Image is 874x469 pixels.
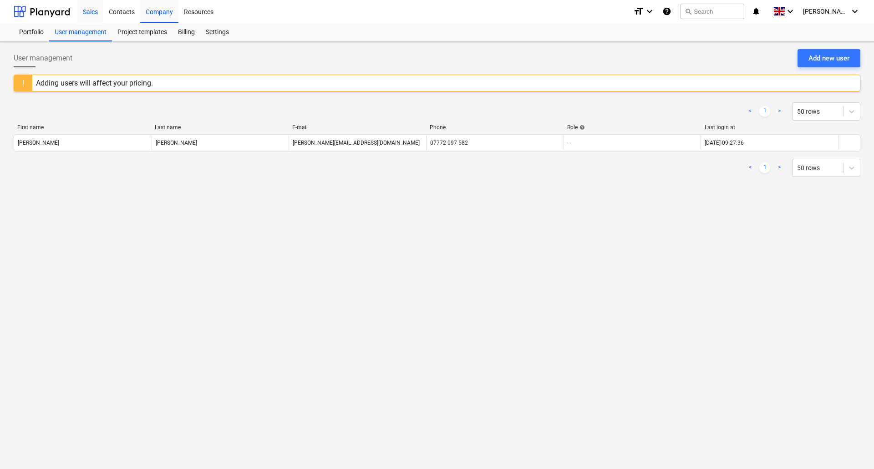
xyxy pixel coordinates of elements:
[430,140,468,146] div: 07772 097 582
[644,6,655,17] i: keyboard_arrow_down
[430,124,560,131] div: Phone
[681,4,744,19] button: Search
[759,106,770,117] a: Page 1 is your current page
[774,106,785,117] a: Next page
[633,6,644,17] i: format_size
[293,140,420,146] div: [PERSON_NAME][EMAIL_ADDRESS][DOMAIN_NAME]
[578,125,585,130] span: help
[785,6,796,17] i: keyboard_arrow_down
[112,23,173,41] a: Project templates
[14,53,72,64] span: User management
[798,49,860,67] button: Add new user
[774,162,785,173] a: Next page
[685,8,692,15] span: search
[745,106,756,117] a: Previous page
[808,52,849,64] div: Add new user
[828,425,874,469] iframe: Chat Widget
[18,140,59,146] div: [PERSON_NAME]
[155,124,285,131] div: Last name
[200,23,234,41] a: Settings
[745,162,756,173] a: Previous page
[662,6,671,17] i: Knowledge base
[759,162,770,173] a: Page 1 is your current page
[849,6,860,17] i: keyboard_arrow_down
[567,124,697,131] div: Role
[17,124,147,131] div: First name
[705,124,835,131] div: Last login at
[36,79,153,87] div: Adding users will affect your pricing.
[752,6,761,17] i: notifications
[292,124,422,131] div: E-mail
[803,8,849,15] span: [PERSON_NAME]
[14,23,49,41] a: Portfolio
[173,23,200,41] a: Billing
[568,140,569,146] span: -
[156,140,197,146] div: [PERSON_NAME]
[49,23,112,41] a: User management
[705,140,744,146] div: [DATE] 09:27:36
